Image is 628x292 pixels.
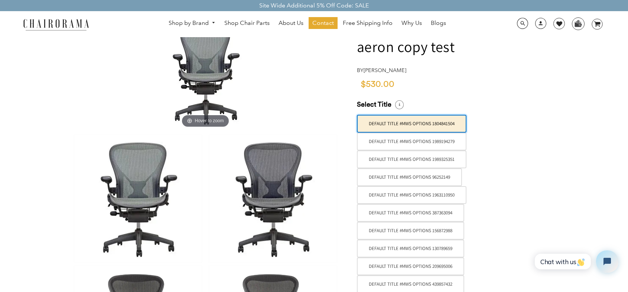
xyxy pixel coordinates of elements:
[357,37,556,56] h1: aeron copy test
[357,133,466,150] label: Default Title #MWS Options 1989194279
[357,168,462,186] label: Default Title #MWS Options 96252149
[357,240,464,257] label: Default Title #MWS Options 130789659
[398,17,426,29] a: Why Us
[150,69,261,77] a: Classic Aeron Chair | Carbon | Size B (Renewed) - chairoramaHover to zoom
[19,18,93,31] img: chairorama
[431,19,446,27] span: Blogs
[572,18,584,29] img: WhatsApp_Image_2024-07-12_at_16.23.01.webp
[357,257,464,275] label: Default Title #MWS Options 209695006
[357,100,391,109] span: Select Title
[125,17,490,31] nav: DesktopNavigation
[357,150,466,168] label: Default Title #MWS Options 1989325351
[527,244,625,279] iframe: Tidio Chat
[165,17,219,29] a: Shop by Brand
[401,19,422,27] span: Why Us
[312,19,334,27] span: Contact
[357,186,466,204] label: Default Title #MWS Options 1963110950
[309,17,338,29] a: Contact
[279,19,303,27] span: About Us
[209,135,336,263] img: Classic Aeron Chair | Carbon | Size B (Renewed) - chairorama
[357,222,464,240] label: Default Title #MWS Options 156872988
[150,18,261,130] img: Classic Aeron Chair | Carbon | Size B (Renewed) - chairorama
[395,100,404,109] i: Select a Size
[427,17,450,29] a: Blogs
[224,19,270,27] span: Shop Chair Parts
[361,80,394,89] span: $530.00
[357,204,464,222] label: Default Title #MWS Options 387363094
[364,67,406,74] a: [PERSON_NAME]
[357,115,466,133] label: Default Title #MWS Options 1804841504
[357,67,556,74] h4: by
[275,17,307,29] a: About Us
[74,135,202,263] img: Classic Aeron Chair | Carbon | Size B (Renewed) - chairorama
[339,17,396,29] a: Free Shipping Info
[221,17,273,29] a: Shop Chair Parts
[343,19,393,27] span: Free Shipping Info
